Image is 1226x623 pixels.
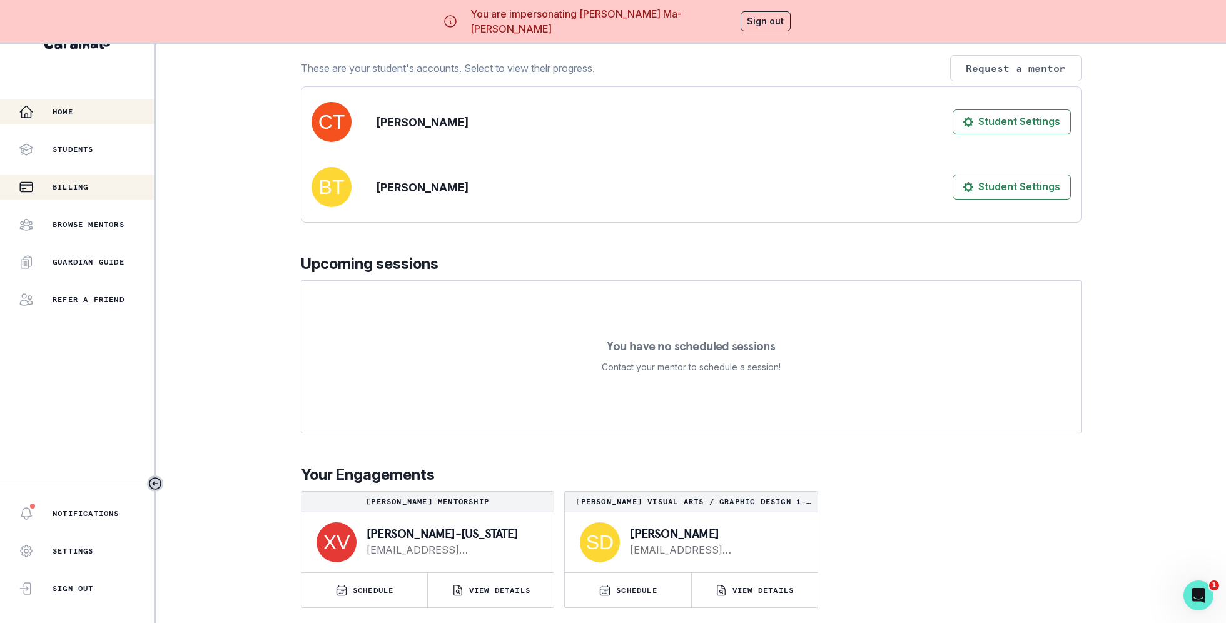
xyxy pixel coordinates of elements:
[53,144,94,154] p: Students
[470,6,736,36] p: You are impersonating [PERSON_NAME] Ma-[PERSON_NAME]
[301,253,1082,275] p: Upcoming sessions
[53,257,124,267] p: Guardian Guide
[53,220,124,230] p: Browse Mentors
[953,109,1071,134] button: Student Settings
[602,360,781,375] p: Contact your mentor to schedule a session!
[53,546,94,556] p: Settings
[616,585,657,595] p: SCHEDULE
[732,585,794,595] p: VIEW DETAILS
[53,295,124,305] p: Refer a friend
[306,497,549,507] p: [PERSON_NAME] Mentorship
[53,182,88,192] p: Billing
[53,584,94,594] p: Sign Out
[147,475,163,492] button: Toggle sidebar
[741,11,791,31] button: Sign out
[565,573,691,607] button: SCHEDULE
[580,522,620,562] img: svg
[53,107,73,117] p: Home
[1209,580,1219,590] span: 1
[469,585,530,595] p: VIEW DETAILS
[607,340,775,352] p: You have no scheduled sessions
[301,463,1082,486] p: Your Engagements
[692,573,818,607] button: VIEW DETAILS
[301,573,427,607] button: SCHEDULE
[1183,580,1213,610] iframe: Intercom live chat
[367,527,534,540] p: [PERSON_NAME]-[US_STATE]
[630,542,797,557] a: [EMAIL_ADDRESS][DOMAIN_NAME]
[630,527,797,540] p: [PERSON_NAME]
[312,102,352,142] img: svg
[317,522,357,562] img: svg
[312,167,352,207] img: svg
[377,179,469,196] p: [PERSON_NAME]
[301,61,595,76] p: These are your student's accounts. Select to view their progress.
[377,114,469,131] p: [PERSON_NAME]
[53,509,119,519] p: Notifications
[950,55,1082,81] button: Request a mentor
[367,542,534,557] a: [EMAIL_ADDRESS][DOMAIN_NAME]
[428,573,554,607] button: VIEW DETAILS
[953,175,1071,200] button: Student Settings
[353,585,394,595] p: SCHEDULE
[570,497,812,507] p: [PERSON_NAME] Visual Arts / Graphic Design 1-to-1-course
